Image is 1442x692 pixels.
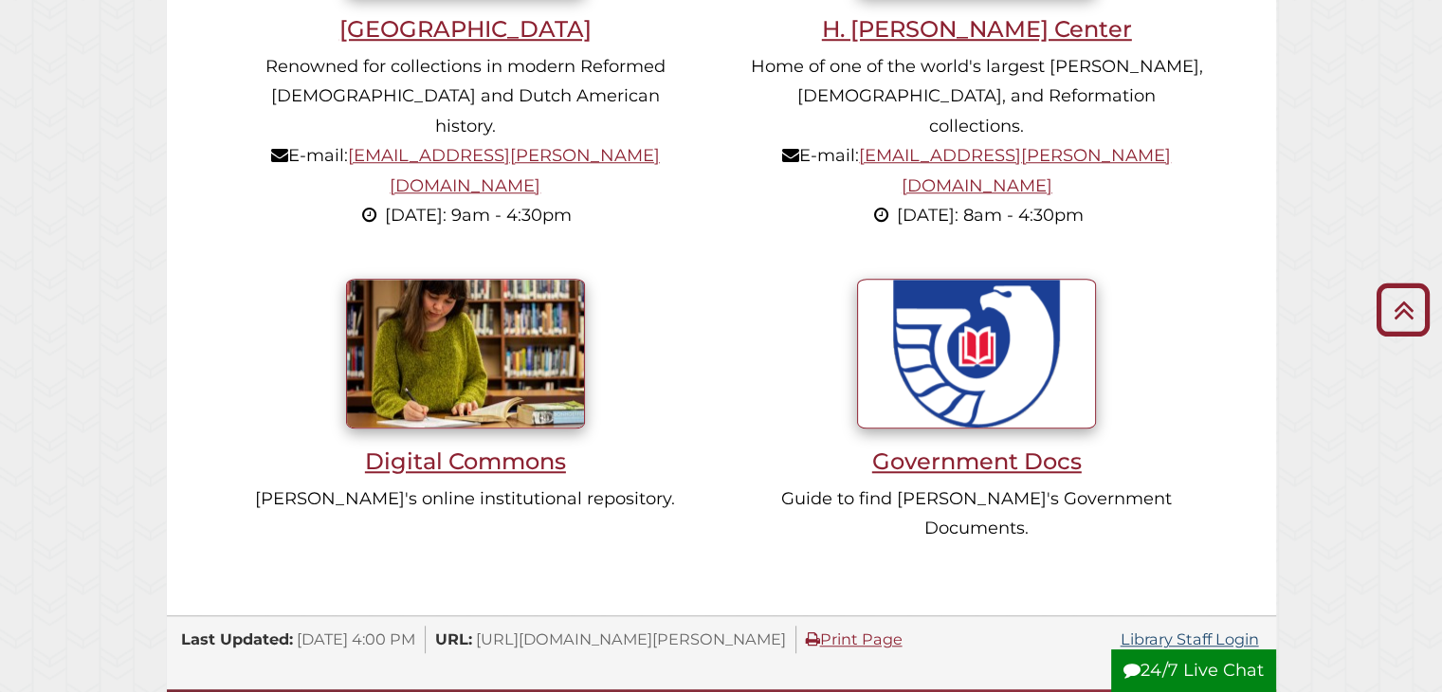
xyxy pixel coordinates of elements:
[857,279,1096,428] img: U.S. Government Documents seal
[348,145,660,196] a: [EMAIL_ADDRESS][PERSON_NAME][DOMAIN_NAME]
[346,279,585,428] img: Student writing inside library
[476,629,786,648] span: [URL][DOMAIN_NAME][PERSON_NAME]
[239,447,693,475] h3: Digital Commons
[239,341,693,474] a: Digital Commons
[239,52,693,231] p: Renowned for collections in modern Reformed [DEMOGRAPHIC_DATA] and Dutch American history. E-mail:
[806,629,903,648] a: Print Page
[750,447,1204,475] h3: Government Docs
[239,15,693,43] h3: [GEOGRAPHIC_DATA]
[750,52,1204,231] p: Home of one of the world's largest [PERSON_NAME], [DEMOGRAPHIC_DATA], and Reformation collections...
[181,629,293,648] span: Last Updated:
[859,145,1171,196] a: [EMAIL_ADDRESS][PERSON_NAME][DOMAIN_NAME]
[1121,629,1259,648] a: Library Staff Login
[750,341,1204,474] a: Government Docs
[435,629,472,648] span: URL:
[806,631,820,646] i: Print Page
[1369,294,1437,325] a: Back to Top
[897,205,1084,226] span: [DATE]: 8am - 4:30pm
[750,15,1204,43] h3: H. [PERSON_NAME] Center
[239,484,693,515] p: [PERSON_NAME]'s online institutional repository.
[297,629,415,648] span: [DATE] 4:00 PM
[750,484,1204,544] p: Guide to find [PERSON_NAME]'s Government Documents.
[385,205,572,226] span: [DATE]: 9am - 4:30pm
